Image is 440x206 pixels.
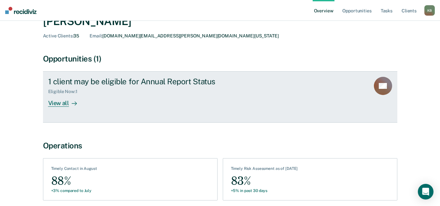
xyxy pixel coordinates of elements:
[231,166,298,173] div: Timely Risk Assessment as of [DATE]
[48,77,277,86] div: 1 client may be eligible for Annual Report Status
[43,71,397,123] a: 1 client may be eligible for Annual Report StatusEligible Now:1View all
[48,94,85,107] div: View all
[43,54,397,63] div: Opportunities (1)
[43,141,397,150] div: Operations
[418,184,433,199] div: Open Intercom Messenger
[51,188,97,193] div: +3% compared to July
[5,7,36,14] img: Recidiviz
[424,5,435,16] button: KB
[51,174,97,188] div: 88%
[231,174,298,188] div: 83%
[424,5,435,16] div: K B
[43,33,79,39] div: 35
[43,15,397,28] div: [PERSON_NAME]
[43,33,74,38] span: Active Clients :
[90,33,102,38] span: Email :
[51,166,97,173] div: Timely Contact in August
[48,89,83,94] div: Eligible Now : 1
[90,33,278,39] div: [DOMAIN_NAME][EMAIL_ADDRESS][PERSON_NAME][DOMAIN_NAME][US_STATE]
[231,188,298,193] div: +5% in past 30 days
